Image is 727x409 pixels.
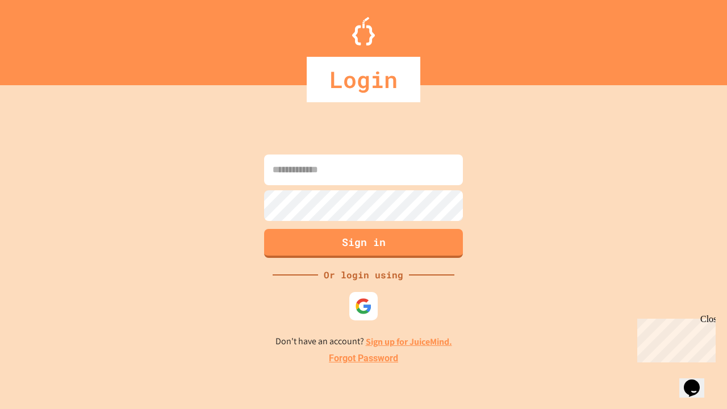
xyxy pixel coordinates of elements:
iframe: chat widget [633,314,716,362]
div: Login [307,57,420,102]
iframe: chat widget [679,364,716,398]
div: Chat with us now!Close [5,5,78,72]
a: Sign up for JuiceMind. [366,336,452,348]
a: Forgot Password [329,352,398,365]
p: Don't have an account? [275,335,452,349]
div: Or login using [318,268,409,282]
img: Logo.svg [352,17,375,45]
img: google-icon.svg [355,298,372,315]
button: Sign in [264,229,463,258]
